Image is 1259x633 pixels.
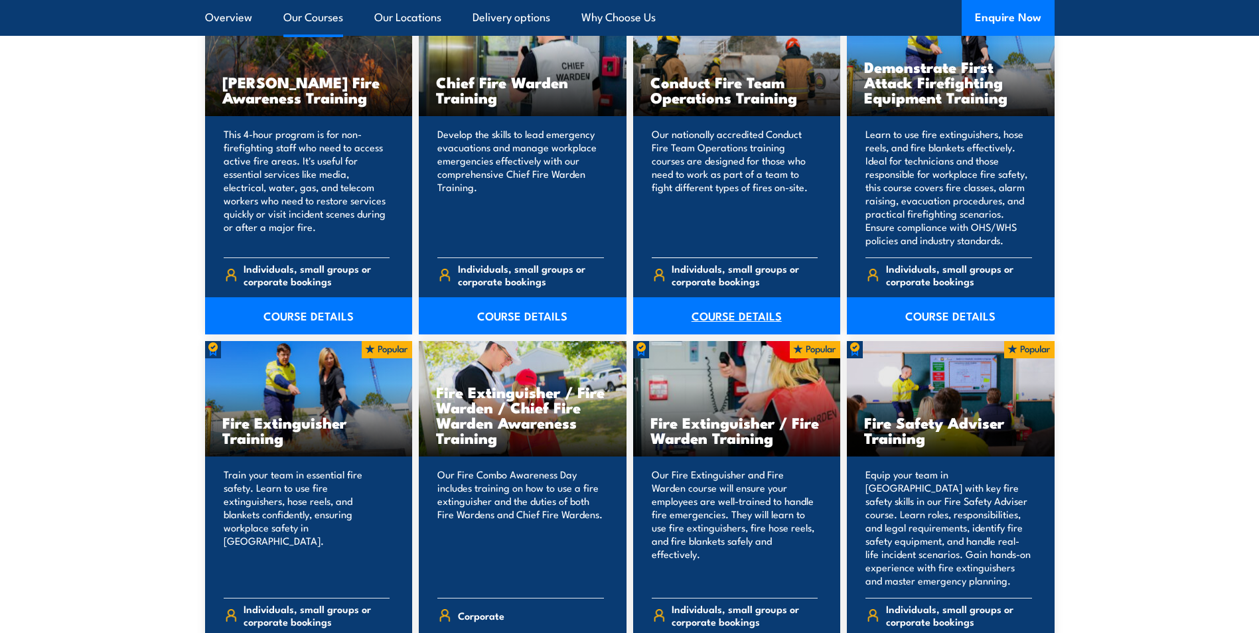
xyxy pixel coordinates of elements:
[864,59,1037,105] h3: Demonstrate First Attack Firefighting Equipment Training
[652,127,818,247] p: Our nationally accredited Conduct Fire Team Operations training courses are designed for those wh...
[222,74,396,105] h3: [PERSON_NAME] Fire Awareness Training
[437,468,604,587] p: Our Fire Combo Awareness Day includes training on how to use a fire extinguisher and the duties o...
[244,602,390,628] span: Individuals, small groups or corporate bookings
[244,262,390,287] span: Individuals, small groups or corporate bookings
[864,415,1037,445] h3: Fire Safety Adviser Training
[437,127,604,247] p: Develop the skills to lead emergency evacuations and manage workplace emergencies effectively wit...
[865,127,1032,247] p: Learn to use fire extinguishers, hose reels, and fire blankets effectively. Ideal for technicians...
[652,468,818,587] p: Our Fire Extinguisher and Fire Warden course will ensure your employees are well-trained to handl...
[224,468,390,587] p: Train your team in essential fire safety. Learn to use fire extinguishers, hose reels, and blanke...
[650,415,824,445] h3: Fire Extinguisher / Fire Warden Training
[633,297,841,334] a: COURSE DETAILS
[458,262,604,287] span: Individuals, small groups or corporate bookings
[672,262,818,287] span: Individuals, small groups or corporate bookings
[222,415,396,445] h3: Fire Extinguisher Training
[419,297,627,334] a: COURSE DETAILS
[436,384,609,445] h3: Fire Extinguisher / Fire Warden / Chief Fire Warden Awareness Training
[205,297,413,334] a: COURSE DETAILS
[886,262,1032,287] span: Individuals, small groups or corporate bookings
[650,74,824,105] h3: Conduct Fire Team Operations Training
[886,602,1032,628] span: Individuals, small groups or corporate bookings
[865,468,1032,587] p: Equip your team in [GEOGRAPHIC_DATA] with key fire safety skills in our Fire Safety Adviser cours...
[224,127,390,247] p: This 4-hour program is for non-firefighting staff who need to access active fire areas. It's usef...
[436,74,609,105] h3: Chief Fire Warden Training
[458,605,504,626] span: Corporate
[847,297,1055,334] a: COURSE DETAILS
[672,602,818,628] span: Individuals, small groups or corporate bookings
